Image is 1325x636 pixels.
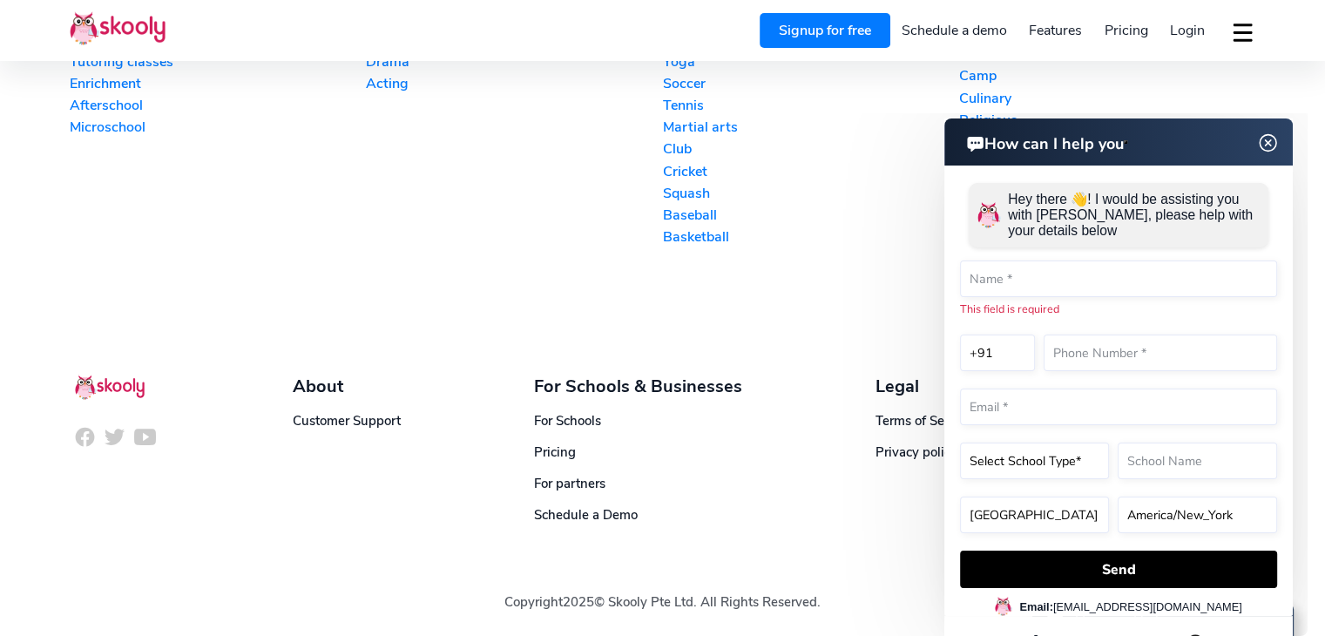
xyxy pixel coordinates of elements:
img: Skooly [75,375,145,399]
img: icon-youtube [134,426,156,448]
a: Squash [663,184,959,203]
a: Tennis [663,96,959,115]
a: Login [1159,17,1216,44]
a: Signup for free [760,13,890,48]
div: About [293,375,401,398]
a: Microschool [70,118,366,137]
button: dropdown menu [1230,12,1255,52]
a: Features [1017,17,1093,44]
img: icon-facebook [74,426,96,448]
a: Tutoring classes [70,52,366,71]
span: 2025 [563,593,594,611]
span: Login [1170,21,1205,40]
img: icon-twitter [104,426,125,448]
a: Soccer [663,74,959,93]
span: Pricing [1105,21,1148,40]
a: Customer Support [293,412,401,430]
a: Schedule a demo [890,17,1018,44]
a: Drama [366,52,662,71]
a: For partners [534,475,605,492]
a: Pricing [534,443,576,461]
a: Basketball [663,227,959,247]
a: Camp [959,66,1255,85]
a: Club [663,139,959,159]
img: Skooly [70,11,166,45]
a: Cricket [663,162,959,181]
a: For Schools [534,412,601,430]
a: Enrichment [70,74,366,93]
a: Culinary [959,89,1255,108]
a: Religious [959,111,1255,130]
a: Acting [366,74,662,93]
div: For Schools & Businesses [534,375,742,398]
a: Yoga [663,52,959,71]
a: Schedule a Demo [534,506,638,524]
a: Martial arts [663,118,959,137]
a: Baseball [663,206,959,225]
a: Afterschool [70,96,366,115]
a: Pricing [1093,17,1159,44]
